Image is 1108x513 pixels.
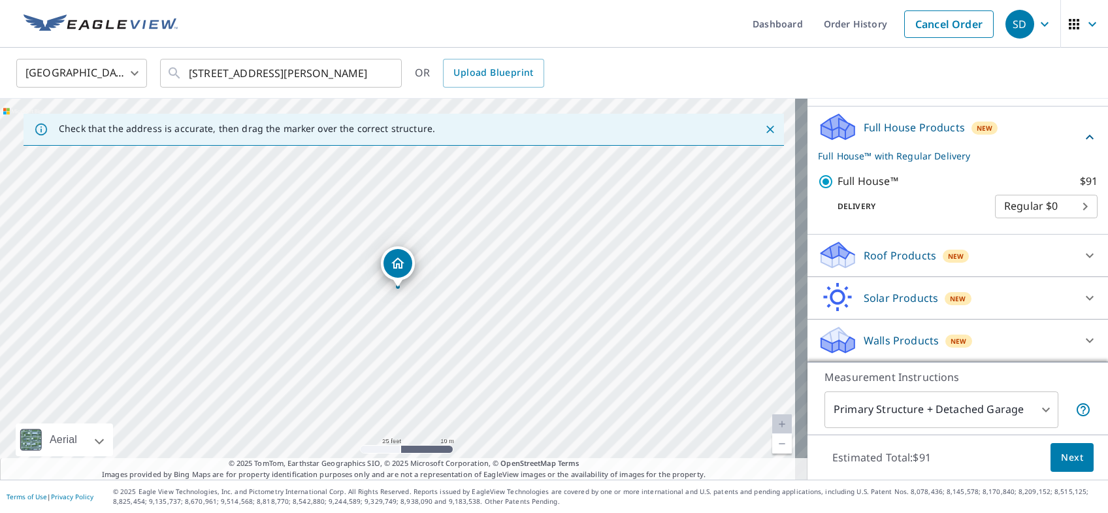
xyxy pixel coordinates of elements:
[1075,402,1091,418] span: Your report will include the primary structure and a detached garage if one exists.
[1080,173,1098,190] p: $91
[838,173,898,190] p: Full House™
[824,391,1058,428] div: Primary Structure + Detached Garage
[500,458,555,468] a: OpenStreetMap
[772,434,792,454] a: Current Level 20, Zoom Out
[453,65,533,81] span: Upload Blueprint
[229,458,579,469] span: © 2025 TomTom, Earthstar Geographics SIO, © 2025 Microsoft Corporation, ©
[822,443,941,472] p: Estimated Total: $91
[113,487,1101,506] p: © 2025 Eagle View Technologies, Inc. and Pictometry International Corp. All Rights Reserved. Repo...
[864,120,965,135] p: Full House Products
[24,14,178,34] img: EV Logo
[772,414,792,434] a: Current Level 20, Zoom In Disabled
[818,240,1098,271] div: Roof ProductsNew
[7,492,47,501] a: Terms of Use
[818,325,1098,356] div: Walls ProductsNew
[864,290,938,306] p: Solar Products
[824,369,1091,385] p: Measurement Instructions
[977,123,993,133] span: New
[951,336,967,346] span: New
[948,251,964,261] span: New
[415,59,544,88] div: OR
[59,123,435,135] p: Check that the address is accurate, then drag the marker over the correct structure.
[950,293,966,304] span: New
[443,59,544,88] a: Upload Blueprint
[1051,443,1094,472] button: Next
[818,112,1098,163] div: Full House ProductsNewFull House™ with Regular Delivery
[46,423,81,456] div: Aerial
[762,121,779,138] button: Close
[818,149,1082,163] p: Full House™ with Regular Delivery
[558,458,579,468] a: Terms
[7,493,93,501] p: |
[51,492,93,501] a: Privacy Policy
[189,55,375,91] input: Search by address or latitude-longitude
[1061,450,1083,466] span: Next
[16,423,113,456] div: Aerial
[818,282,1098,314] div: Solar ProductsNew
[381,246,415,287] div: Dropped pin, building 1, Residential property, 38 Cannon St Charleston, SC 29403
[904,10,994,38] a: Cancel Order
[16,55,147,91] div: [GEOGRAPHIC_DATA]
[995,188,1098,225] div: Regular $0
[1005,10,1034,39] div: SD
[864,248,936,263] p: Roof Products
[864,333,939,348] p: Walls Products
[818,201,995,212] p: Delivery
